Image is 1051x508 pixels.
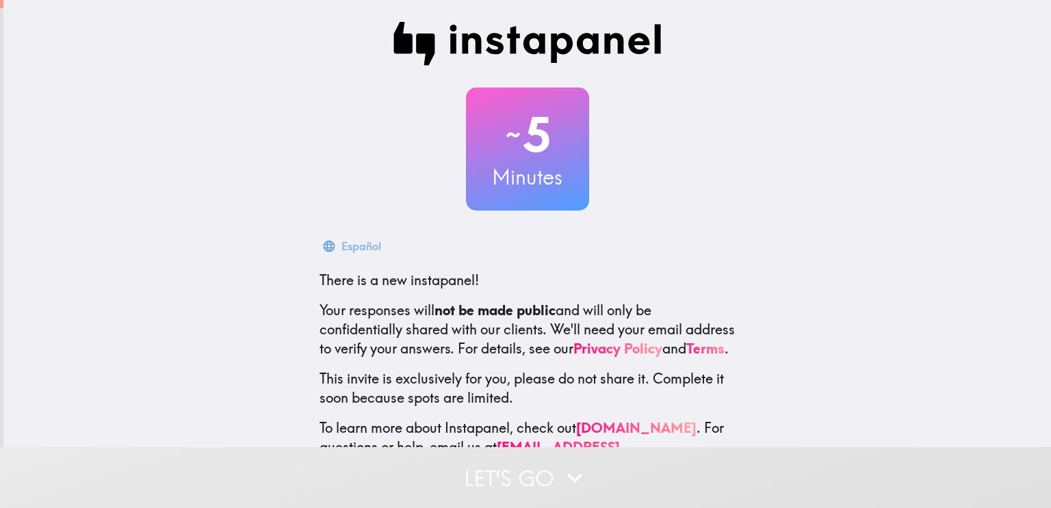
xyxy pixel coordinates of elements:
h2: 5 [466,107,589,163]
span: There is a new instapanel! [320,271,479,289]
p: This invite is exclusively for you, please do not share it. Complete it soon because spots are li... [320,369,736,407]
p: To learn more about Instapanel, check out . For questions or help, email us at . [320,418,736,476]
a: [DOMAIN_NAME] [576,419,697,436]
div: Español [341,237,381,256]
h3: Minutes [466,163,589,191]
a: Privacy Policy [573,340,662,357]
span: ~ [504,114,523,155]
button: Español [320,232,387,260]
img: Instapanel [393,22,662,66]
b: not be made public [434,302,556,319]
p: Your responses will and will only be confidentially shared with our clients. We'll need your emai... [320,301,736,358]
a: Terms [686,340,725,357]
